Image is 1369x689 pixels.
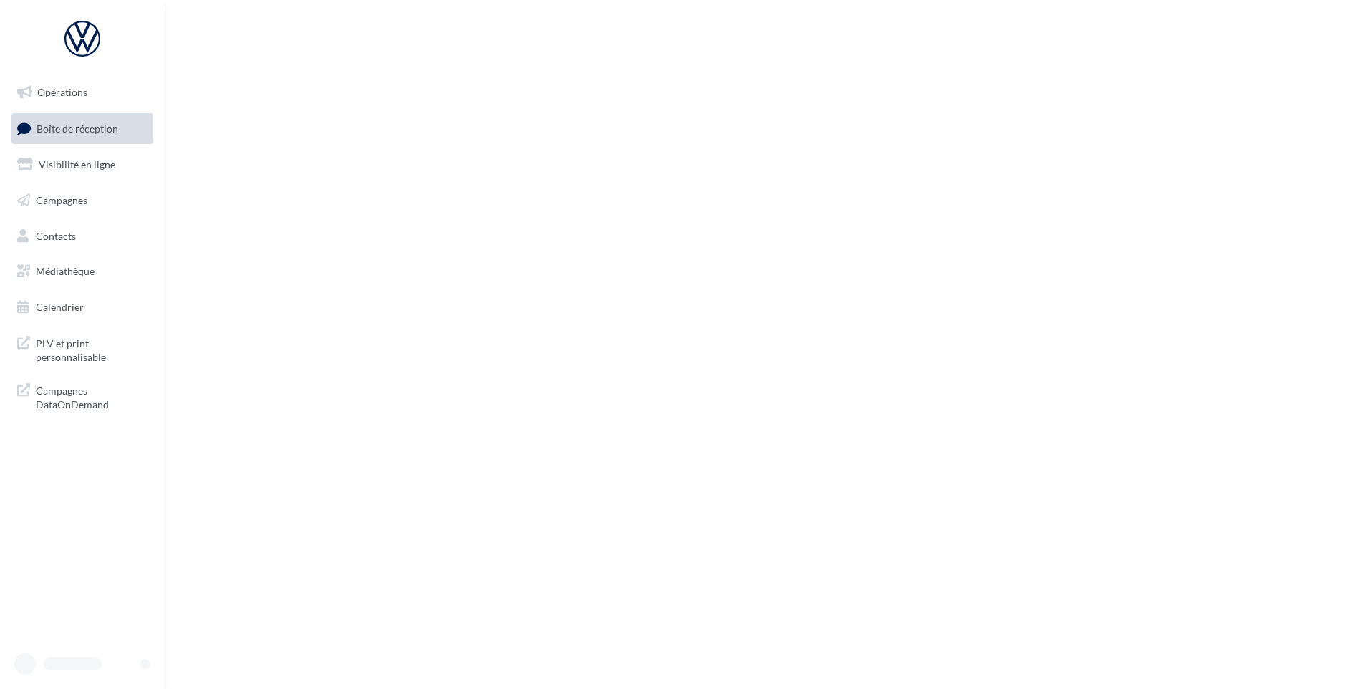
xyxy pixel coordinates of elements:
[9,150,156,180] a: Visibilité en ligne
[9,221,156,251] a: Contacts
[39,158,115,170] span: Visibilité en ligne
[9,113,156,144] a: Boîte de réception
[9,256,156,286] a: Médiathèque
[9,292,156,322] a: Calendrier
[36,301,84,313] span: Calendrier
[9,185,156,216] a: Campagnes
[9,77,156,107] a: Opérations
[36,265,95,277] span: Médiathèque
[36,381,147,412] span: Campagnes DataOnDemand
[36,194,87,206] span: Campagnes
[37,86,87,98] span: Opérations
[9,375,156,418] a: Campagnes DataOnDemand
[36,229,76,241] span: Contacts
[9,328,156,370] a: PLV et print personnalisable
[36,334,147,365] span: PLV et print personnalisable
[37,122,118,134] span: Boîte de réception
